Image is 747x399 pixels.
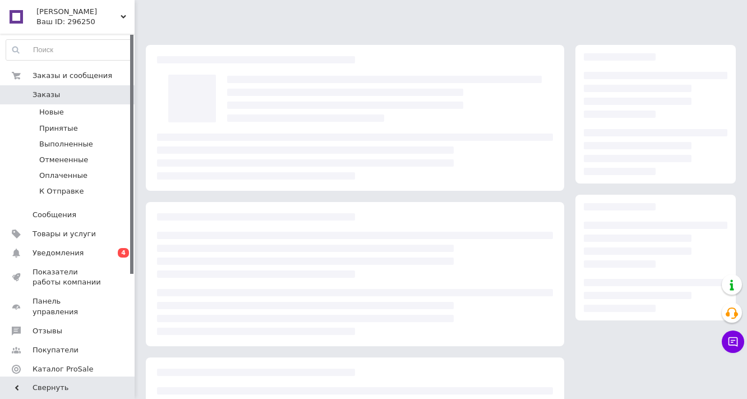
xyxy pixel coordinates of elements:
span: Показатели работы компании [33,267,104,287]
span: Принятые [39,123,78,134]
span: igorek [36,7,121,17]
span: Выполненные [39,139,93,149]
span: Отмененные [39,155,88,165]
span: К Отправке [39,186,84,196]
span: Товары и услуги [33,229,96,239]
span: Сообщения [33,210,76,220]
span: 4 [118,248,129,258]
button: Чат с покупателем [722,331,744,353]
span: Отзывы [33,326,62,336]
span: Каталог ProSale [33,364,93,374]
input: Поиск [6,40,132,60]
span: Уведомления [33,248,84,258]
span: Заказы [33,90,60,100]
span: Оплаченные [39,171,87,181]
span: Покупатели [33,345,79,355]
span: Новые [39,107,64,117]
div: Ваш ID: 296250 [36,17,135,27]
span: Заказы и сообщения [33,71,112,81]
span: Панель управления [33,296,104,317]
